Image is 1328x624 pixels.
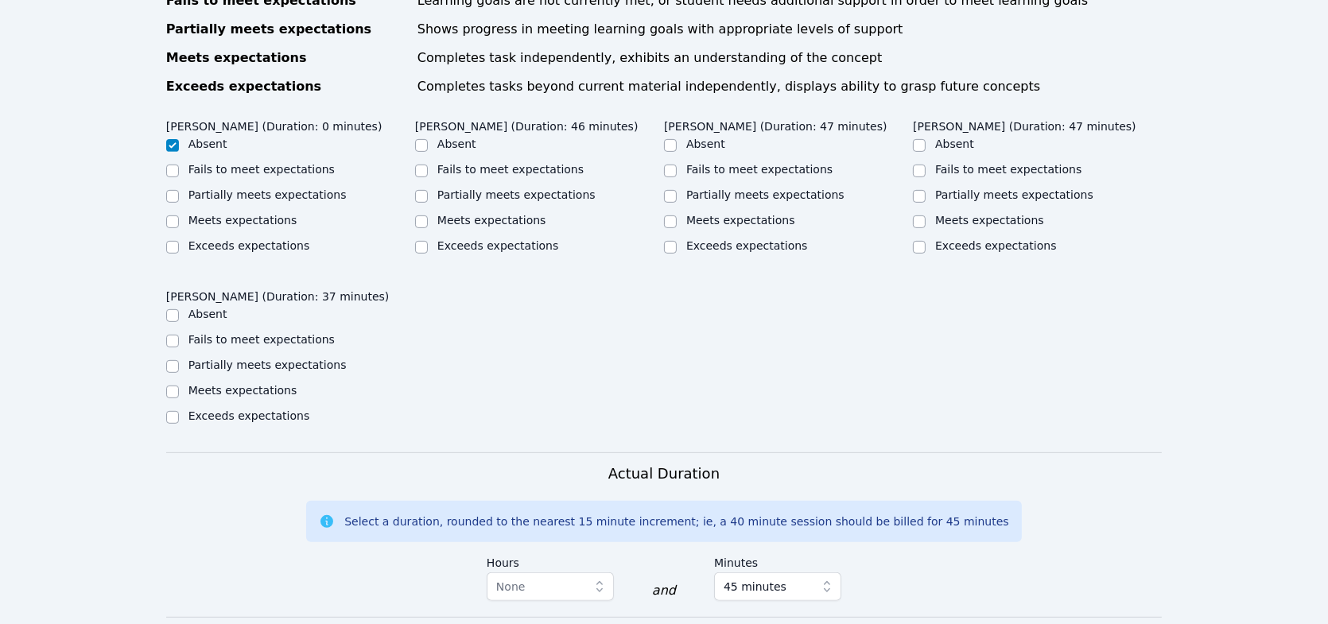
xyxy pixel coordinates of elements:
[188,239,309,252] label: Exceeds expectations
[608,463,720,485] h3: Actual Duration
[417,48,1162,68] div: Completes task independently, exhibits an understanding of the concept
[417,77,1162,96] div: Completes tasks beyond current material independently, displays ability to grasp future concepts
[686,214,795,227] label: Meets expectations
[166,48,408,68] div: Meets expectations
[188,409,309,422] label: Exceeds expectations
[188,308,227,320] label: Absent
[417,20,1162,39] div: Shows progress in meeting learning goals with appropriate levels of support
[714,548,841,572] label: Minutes
[913,112,1136,136] legend: [PERSON_NAME] (Duration: 47 minutes)
[166,77,408,96] div: Exceeds expectations
[437,188,596,201] label: Partially meets expectations
[437,214,546,227] label: Meets expectations
[437,163,584,176] label: Fails to meet expectations
[652,581,676,600] div: and
[714,572,841,601] button: 45 minutes
[686,188,845,201] label: Partially meets expectations
[437,239,558,252] label: Exceeds expectations
[188,359,347,371] label: Partially meets expectations
[935,163,1081,176] label: Fails to meet expectations
[188,188,347,201] label: Partially meets expectations
[188,333,335,346] label: Fails to meet expectations
[437,138,476,150] label: Absent
[664,112,887,136] legend: [PERSON_NAME] (Duration: 47 minutes)
[166,112,382,136] legend: [PERSON_NAME] (Duration: 0 minutes)
[935,138,974,150] label: Absent
[686,138,725,150] label: Absent
[166,282,390,306] legend: [PERSON_NAME] (Duration: 37 minutes)
[935,239,1056,252] label: Exceeds expectations
[487,572,614,601] button: None
[487,548,614,572] label: Hours
[496,580,526,593] span: None
[724,577,786,596] span: 45 minutes
[344,514,1008,529] div: Select a duration, rounded to the nearest 15 minute increment; ie, a 40 minute session should be ...
[188,214,297,227] label: Meets expectations
[188,384,297,397] label: Meets expectations
[415,112,639,136] legend: [PERSON_NAME] (Duration: 46 minutes)
[935,214,1044,227] label: Meets expectations
[188,163,335,176] label: Fails to meet expectations
[188,138,227,150] label: Absent
[935,188,1093,201] label: Partially meets expectations
[166,20,408,39] div: Partially meets expectations
[686,239,807,252] label: Exceeds expectations
[686,163,833,176] label: Fails to meet expectations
